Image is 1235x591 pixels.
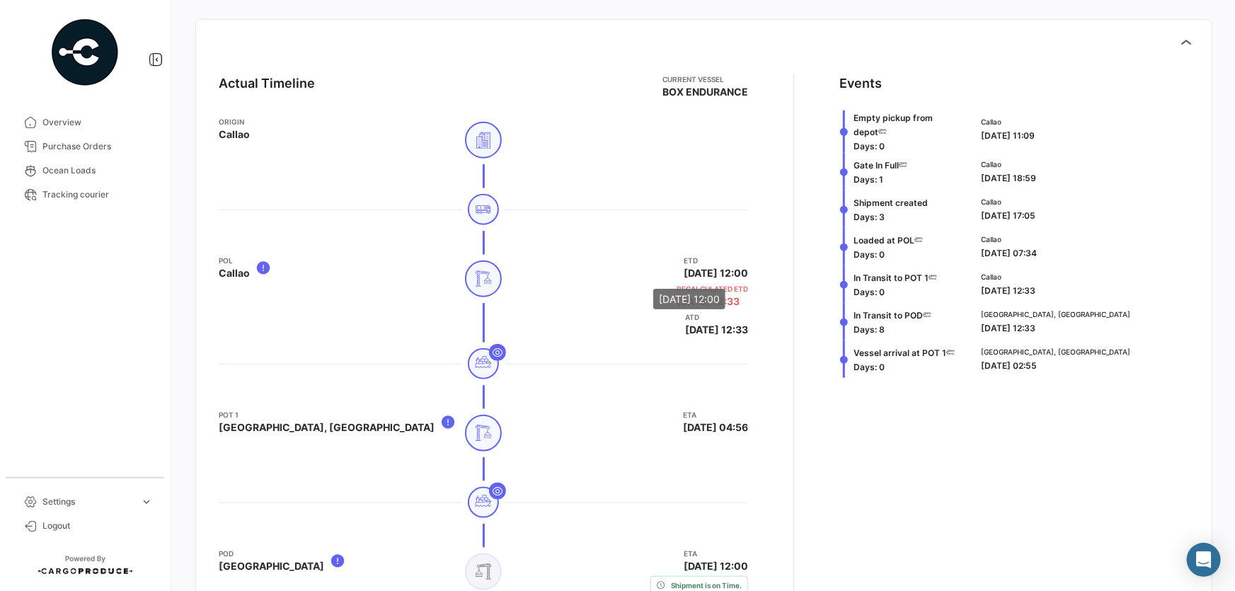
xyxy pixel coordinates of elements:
[981,360,1037,371] span: [DATE] 02:55
[684,548,748,559] app-card-info-title: ETA
[42,188,153,201] span: Tracking courier
[140,495,153,508] span: expand_more
[42,140,153,153] span: Purchase Orders
[854,362,885,372] span: Days: 0
[854,212,885,222] span: Days: 3
[653,289,725,309] div: [DATE] 12:00
[981,234,1037,245] span: Callao
[684,255,748,266] app-card-info-title: ETD
[11,183,159,207] a: Tracking courier
[854,310,923,321] span: In Transit to POD
[684,266,748,280] span: [DATE] 12:00
[219,255,250,266] app-card-info-title: POL
[219,74,315,93] div: Actual Timeline
[854,287,885,297] span: Days: 0
[981,196,1035,207] span: Callao
[854,272,929,283] span: In Transit to POT 1
[219,127,250,142] span: Callao
[854,235,914,246] span: Loaded at POL
[854,324,885,335] span: Days: 8
[854,141,885,151] span: Days: 0
[219,409,435,420] app-card-info-title: POT 1
[219,266,250,280] span: Callao
[854,174,883,185] span: Days: 1
[981,323,1035,333] span: [DATE] 12:33
[219,116,250,127] app-card-info-title: Origin
[683,409,748,420] app-card-info-title: ETA
[854,348,946,358] span: Vessel arrival at POT 1
[662,74,748,85] app-card-info-title: Current Vessel
[685,323,748,337] span: [DATE] 12:33
[671,580,742,591] span: Shipment is on Time.
[981,130,1035,141] span: [DATE] 11:09
[854,113,933,137] span: Empty pickup from depot
[662,85,748,99] span: BOX ENDURANCE
[42,495,134,508] span: Settings
[684,559,748,573] span: [DATE] 12:00
[854,160,899,171] span: Gate In Full
[11,110,159,134] a: Overview
[1187,543,1221,577] div: Abrir Intercom Messenger
[981,285,1035,296] span: [DATE] 12:33
[42,520,153,532] span: Logout
[42,116,153,129] span: Overview
[683,420,748,435] span: [DATE] 04:56
[981,116,1035,127] span: Callao
[981,309,1131,320] span: [GEOGRAPHIC_DATA], [GEOGRAPHIC_DATA]
[11,159,159,183] a: Ocean Loads
[219,420,435,435] span: [GEOGRAPHIC_DATA], [GEOGRAPHIC_DATA]
[854,197,928,208] span: Shipment created
[981,248,1037,258] span: [DATE] 07:34
[219,548,324,559] app-card-info-title: POD
[219,559,324,573] span: [GEOGRAPHIC_DATA]
[11,134,159,159] a: Purchase Orders
[981,210,1035,221] span: [DATE] 17:05
[981,173,1036,183] span: [DATE] 18:59
[854,249,885,260] span: Days: 0
[981,271,1035,282] span: Callao
[981,346,1131,357] span: [GEOGRAPHIC_DATA], [GEOGRAPHIC_DATA]
[981,159,1036,170] span: Callao
[50,17,120,88] img: powered-by.png
[42,164,153,177] span: Ocean Loads
[839,74,882,93] div: Events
